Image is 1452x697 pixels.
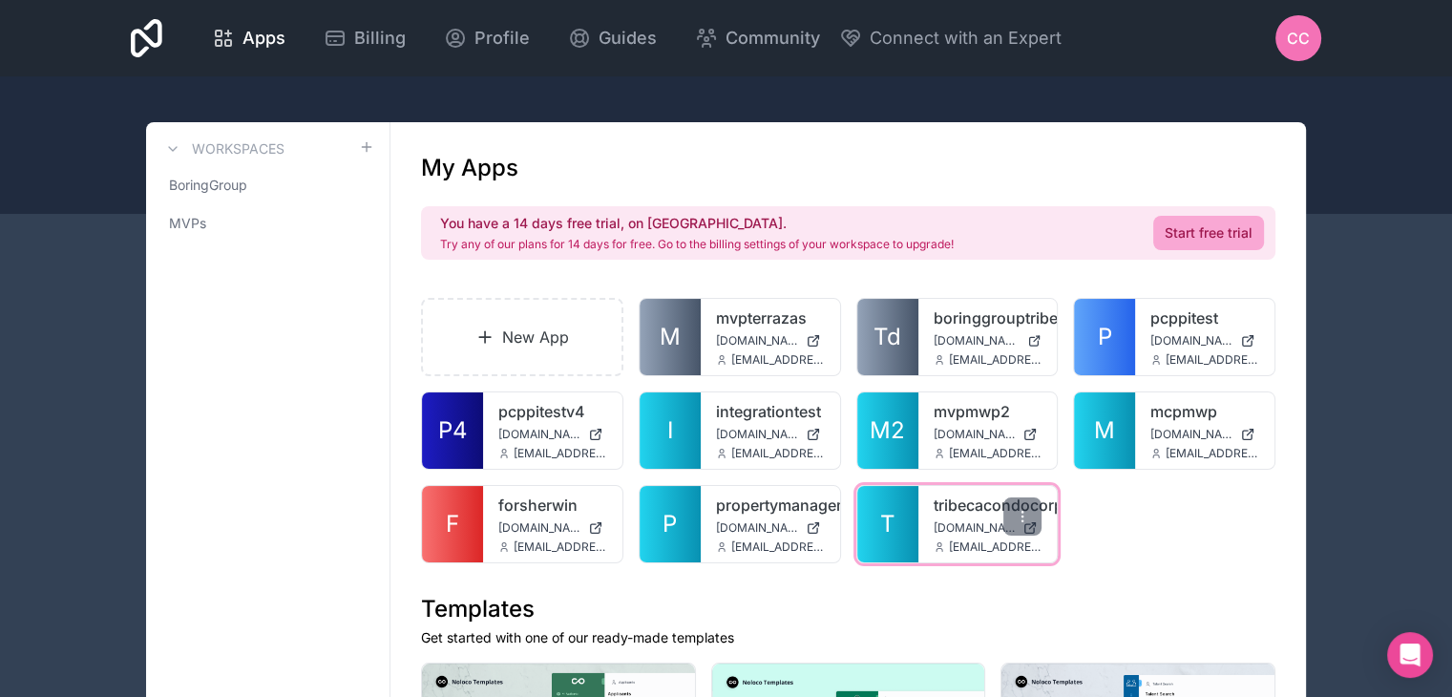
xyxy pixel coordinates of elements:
[716,400,825,423] a: integrationtest
[440,237,954,252] p: Try any of our plans for 14 days for free. Go to the billing settings of your workspace to upgrade!
[1153,216,1264,250] a: Start free trial
[680,17,835,59] a: Community
[716,494,825,517] a: propertymanagementssssssss
[716,333,825,348] a: [DOMAIN_NAME]
[161,137,284,160] a: Workspaces
[716,333,798,348] span: [DOMAIN_NAME]
[514,446,607,461] span: [EMAIL_ADDRESS][DOMAIN_NAME]
[640,392,701,469] a: I
[731,539,825,555] span: [EMAIL_ADDRESS][DOMAIN_NAME]
[726,25,820,52] span: Community
[1287,27,1310,50] span: CC
[716,520,825,536] a: [DOMAIN_NAME]
[1150,427,1232,442] span: [DOMAIN_NAME]
[934,333,1021,348] span: [DOMAIN_NAME]
[1150,333,1259,348] a: [DOMAIN_NAME]
[870,415,905,446] span: M2
[857,486,918,562] a: T
[934,494,1042,517] a: tribecacondocorp
[422,486,483,562] a: F
[1150,400,1259,423] a: mcpmwp
[934,427,1016,442] span: [DOMAIN_NAME]
[1074,299,1135,375] a: P
[440,214,954,233] h2: You have a 14 days free trial, on [GEOGRAPHIC_DATA].
[667,415,673,446] span: I
[949,446,1042,461] span: [EMAIL_ADDRESS][DOMAIN_NAME]
[1098,322,1112,352] span: P
[731,352,825,368] span: [EMAIL_ADDRESS][DOMAIN_NAME]
[169,214,206,233] span: MVPs
[169,176,247,195] span: BoringGroup
[873,322,901,352] span: Td
[1150,306,1259,329] a: pcppitest
[949,539,1042,555] span: [EMAIL_ADDRESS][DOMAIN_NAME]
[474,25,530,52] span: Profile
[498,520,580,536] span: [DOMAIN_NAME]
[1166,446,1259,461] span: [EMAIL_ADDRESS][DOMAIN_NAME]
[1387,632,1433,678] div: Open Intercom Messenger
[716,427,825,442] a: [DOMAIN_NAME]
[663,509,677,539] span: P
[934,333,1042,348] a: [DOMAIN_NAME]
[1074,392,1135,469] a: M
[421,594,1275,624] h1: Templates
[949,352,1042,368] span: [EMAIL_ADDRESS][DOMAIN_NAME]
[839,25,1062,52] button: Connect with an Expert
[498,427,580,442] span: [DOMAIN_NAME]
[934,400,1042,423] a: mvpmwp2
[498,520,607,536] a: [DOMAIN_NAME]
[1150,427,1259,442] a: [DOMAIN_NAME]
[660,322,681,352] span: M
[934,520,1016,536] span: [DOMAIN_NAME]
[498,427,607,442] a: [DOMAIN_NAME]
[1166,352,1259,368] span: [EMAIL_ADDRESS][DOMAIN_NAME]
[197,17,301,59] a: Apps
[421,298,623,376] a: New App
[870,25,1062,52] span: Connect with an Expert
[640,486,701,562] a: P
[438,415,468,446] span: P4
[429,17,545,59] a: Profile
[857,299,918,375] a: Td
[599,25,657,52] span: Guides
[354,25,406,52] span: Billing
[498,400,607,423] a: pcppitestv4
[308,17,421,59] a: Billing
[1150,333,1232,348] span: [DOMAIN_NAME]
[934,520,1042,536] a: [DOMAIN_NAME]
[446,509,459,539] span: F
[731,446,825,461] span: [EMAIL_ADDRESS][DOMAIN_NAME]
[1094,415,1115,446] span: M
[716,427,798,442] span: [DOMAIN_NAME]
[421,153,518,183] h1: My Apps
[934,427,1042,442] a: [DOMAIN_NAME]
[640,299,701,375] a: M
[422,392,483,469] a: P4
[161,168,374,202] a: BoringGroup
[498,494,607,517] a: forsherwin
[857,392,918,469] a: M2
[192,139,284,158] h3: Workspaces
[553,17,672,59] a: Guides
[716,306,825,329] a: mvpterrazas
[421,628,1275,647] p: Get started with one of our ready-made templates
[716,520,798,536] span: [DOMAIN_NAME]
[934,306,1042,329] a: boringgrouptribeca
[880,509,895,539] span: T
[242,25,285,52] span: Apps
[161,206,374,241] a: MVPs
[514,539,607,555] span: [EMAIL_ADDRESS][DOMAIN_NAME]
